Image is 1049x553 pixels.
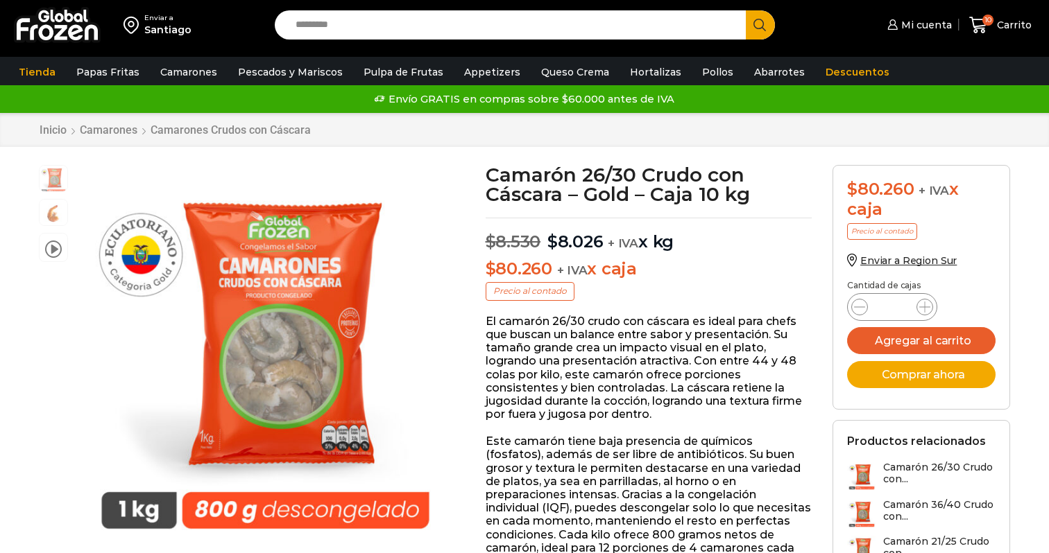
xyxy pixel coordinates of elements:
[150,123,312,137] a: Camarones Crudos con Cáscara
[123,13,144,37] img: address-field-icon.svg
[486,165,812,204] h1: Camarón 26/30 Crudo con Cáscara – Gold – Caja 10 kg
[486,231,496,252] span: $
[695,59,740,85] a: Pollos
[879,297,905,317] input: Product quantity
[40,166,67,193] span: PM04005012
[847,254,957,267] a: Enviar a Region Sur
[534,59,616,85] a: Queso Crema
[884,11,952,39] a: Mi cuenta
[847,361,996,388] button: Comprar ahora
[486,259,812,279] p: x caja
[486,315,812,421] p: El camarón 26/30 crudo con cáscara es ideal para chefs que buscan un balance entre sabor y presen...
[847,462,996,491] a: Camarón 26/30 Crudo con...
[847,434,986,448] h2: Productos relacionados
[457,59,527,85] a: Appetizers
[231,59,350,85] a: Pescados y Mariscos
[883,499,996,523] h3: Camarón 36/40 Crudo con...
[69,59,146,85] a: Papas Fritas
[39,123,312,137] nav: Breadcrumb
[608,236,638,250] span: + IVA
[847,179,996,220] div: x caja
[557,263,588,277] span: + IVA
[144,13,191,23] div: Enviar a
[860,254,957,267] span: Enviar a Region Sur
[486,258,552,279] bdi: 80.260
[547,231,604,252] bdi: 8.026
[747,59,812,85] a: Abarrotes
[746,10,775,39] button: Search button
[486,258,496,279] span: $
[39,123,67,137] a: Inicio
[357,59,450,85] a: Pulpa de Frutas
[12,59,62,85] a: Tienda
[144,23,191,37] div: Santiago
[847,179,858,199] span: $
[40,200,67,227] span: camaron-con-cascara
[993,18,1032,32] span: Carrito
[982,15,993,26] span: 10
[847,327,996,354] button: Agregar al carrito
[486,231,541,252] bdi: 8.530
[898,18,952,32] span: Mi cuenta
[883,462,996,485] h3: Camarón 26/30 Crudo con...
[819,59,896,85] a: Descuentos
[623,59,688,85] a: Hortalizas
[966,9,1035,42] a: 10 Carrito
[547,231,558,252] span: $
[847,179,914,199] bdi: 80.260
[847,281,996,290] p: Cantidad de cajas
[153,59,224,85] a: Camarones
[79,123,138,137] a: Camarones
[919,184,949,197] span: + IVA
[847,499,996,529] a: Camarón 36/40 Crudo con...
[847,223,917,240] p: Precio al contado
[486,282,574,300] p: Precio al contado
[486,218,812,252] p: x kg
